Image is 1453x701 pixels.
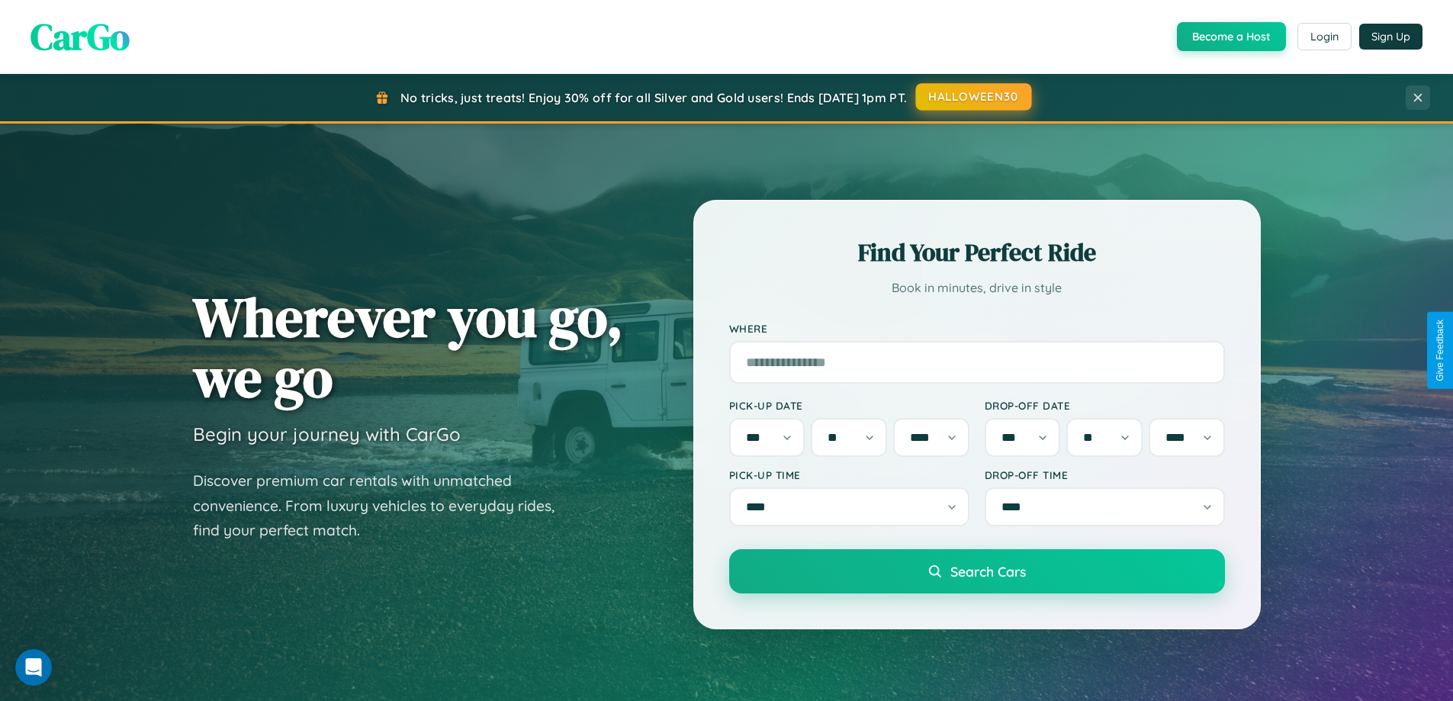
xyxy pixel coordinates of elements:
[400,90,907,105] span: No tricks, just treats! Enjoy 30% off for all Silver and Gold users! Ends [DATE] 1pm PT.
[193,423,461,445] h3: Begin your journey with CarGo
[1359,24,1422,50] button: Sign Up
[729,399,969,412] label: Pick-up Date
[729,549,1225,593] button: Search Cars
[193,287,623,407] h1: Wherever you go, we go
[729,277,1225,299] p: Book in minutes, drive in style
[729,468,969,481] label: Pick-up Time
[985,399,1225,412] label: Drop-off Date
[729,322,1225,335] label: Where
[916,83,1032,111] button: HALLOWEEN30
[31,11,130,62] span: CarGo
[193,468,574,543] p: Discover premium car rentals with unmatched convenience. From luxury vehicles to everyday rides, ...
[985,468,1225,481] label: Drop-off Time
[950,563,1026,580] span: Search Cars
[1297,23,1352,50] button: Login
[15,649,52,686] iframe: Intercom live chat
[1177,22,1286,51] button: Become a Host
[1435,320,1445,381] div: Give Feedback
[729,236,1225,269] h2: Find Your Perfect Ride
